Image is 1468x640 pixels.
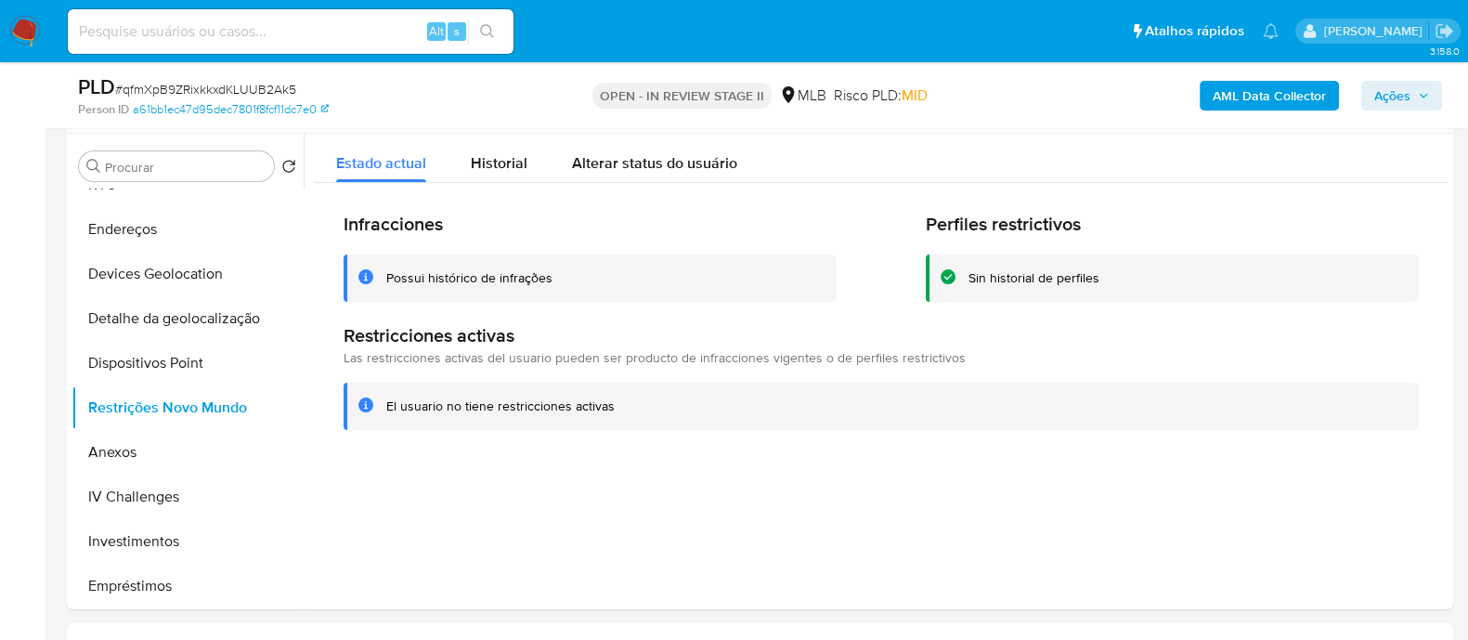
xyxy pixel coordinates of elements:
div: MLB [779,85,826,106]
button: Retornar ao pedido padrão [281,159,296,179]
span: Atalhos rápidos [1145,21,1244,41]
input: Procurar [105,159,266,176]
span: s [454,22,460,40]
span: Ações [1374,81,1410,111]
button: Devices Geolocation [71,252,304,296]
button: Procurar [86,159,101,174]
button: Detalhe da geolocalização [71,296,304,341]
p: OPEN - IN REVIEW STAGE II [592,83,772,109]
b: Person ID [78,101,129,118]
span: 3.158.0 [1429,44,1459,59]
button: Dispositivos Point [71,341,304,385]
p: alessandra.barbosa@mercadopago.com [1323,22,1428,40]
button: Restrições Novo Mundo [71,385,304,430]
input: Pesquise usuários ou casos... [68,20,513,44]
button: Investimentos [71,519,304,564]
button: search-icon [468,19,506,45]
a: Sair [1435,21,1454,41]
button: IV Challenges [71,475,304,519]
button: Endereços [71,207,304,252]
button: Ações [1361,81,1442,111]
button: Empréstimos [71,564,304,608]
span: MID [902,85,928,106]
button: AML Data Collector [1200,81,1339,111]
span: Risco PLD: [834,85,928,106]
span: # qfmXpB9ZRixkkxdKLUUB2Ak5 [115,80,296,98]
a: a61bb1ec47d95dec7801f8fcf11dc7e0 [133,101,329,118]
b: PLD [78,72,115,101]
span: Alt [429,22,444,40]
button: Anexos [71,430,304,475]
b: AML Data Collector [1213,81,1326,111]
a: Notificações [1263,23,1279,39]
